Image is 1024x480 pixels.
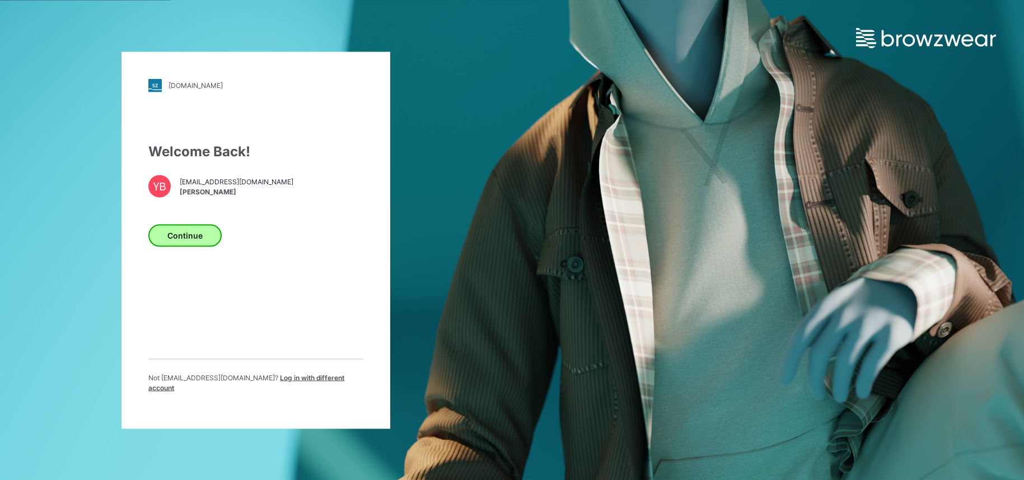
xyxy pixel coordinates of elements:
div: YB [148,175,171,197]
span: [EMAIL_ADDRESS][DOMAIN_NAME] [180,177,293,187]
span: [PERSON_NAME] [180,187,293,197]
img: stylezone-logo.562084cfcfab977791bfbf7441f1a819.svg [148,78,162,92]
img: browzwear-logo.e42bd6dac1945053ebaf764b6aa21510.svg [856,28,996,48]
div: [DOMAIN_NAME] [169,81,223,90]
div: Welcome Back! [148,141,363,161]
p: Not [EMAIL_ADDRESS][DOMAIN_NAME] ? [148,372,363,393]
a: [DOMAIN_NAME] [148,78,363,92]
button: Continue [148,224,222,246]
